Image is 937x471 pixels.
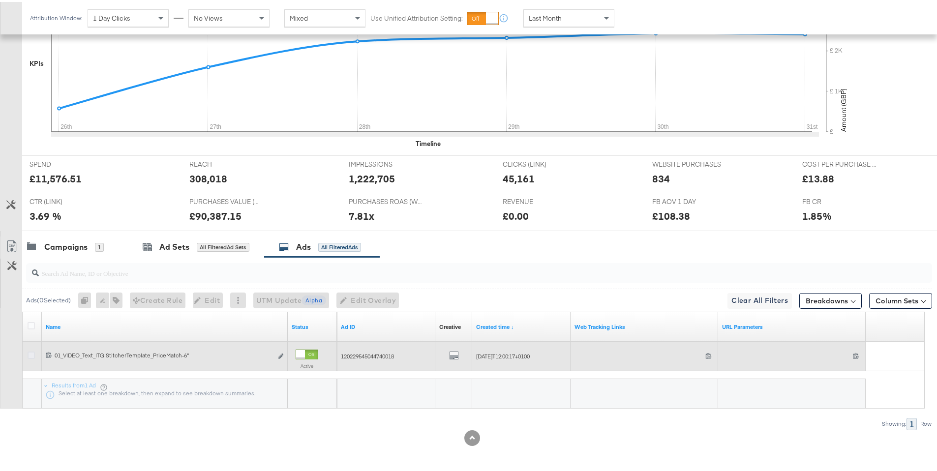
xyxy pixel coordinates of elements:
[39,258,849,277] input: Search Ad Name, ID or Objective
[189,207,242,221] div: £90,387.15
[318,241,361,250] div: All Filtered Ads
[839,87,848,130] text: Amount (GBP)
[296,361,318,367] label: Active
[802,195,876,205] span: FB CR
[503,195,576,205] span: REVENUE
[920,418,932,425] div: Row
[30,195,103,205] span: CTR (LINK)
[194,12,223,21] span: No Views
[727,291,792,307] button: Clear All Filters
[476,321,567,329] a: Shows the created time for the Ad.
[26,294,71,303] div: Ads ( 0 Selected)
[574,321,714,329] a: Shows the configured Web Tracking Links for your ad
[476,351,530,358] span: [DATE]T12:00:17+0100
[731,293,788,305] span: Clear All Filters
[416,137,441,147] div: Timeline
[802,170,834,184] div: £13.88
[869,291,932,307] button: Column Sets
[93,12,130,21] span: 1 Day Clicks
[30,13,83,20] div: Attribution Window:
[46,321,284,329] a: Ad Name.
[349,158,423,167] span: IMPRESSIONS
[439,321,461,329] div: Creative
[159,239,189,251] div: Ad Sets
[370,12,463,21] label: Use Unified Attribution Setting:
[55,350,272,357] div: 01_VIDEO_Text_ITG|StitcherTemplate_PriceMatch-6"
[290,12,308,21] span: Mixed
[503,170,535,184] div: 45,161
[503,207,529,221] div: £0.00
[652,207,690,221] div: £108.38
[30,207,61,221] div: 3.69 %
[799,291,862,307] button: Breakdowns
[292,321,333,329] a: Shows the current state of your Ad.
[95,241,104,250] div: 1
[503,158,576,167] span: CLICKS (LINK)
[722,321,862,329] a: Shows the configured URL Parameters for your ad
[189,158,263,167] span: REACH
[652,195,726,205] span: FB AOV 1 DAY
[341,321,431,329] a: Your Ad ID.
[652,158,726,167] span: WEBSITE PURCHASES
[44,239,88,251] div: Campaigns
[296,239,311,251] div: Ads
[189,170,227,184] div: 308,018
[30,57,44,66] div: KPIs
[907,416,917,428] div: 1
[881,418,907,425] div: Showing:
[349,195,423,205] span: PURCHASES ROAS (WEBSITE EVENTS)
[802,158,876,167] span: COST PER PURCHASE (WEBSITE EVENTS)
[78,291,96,306] div: 0
[30,170,82,184] div: £11,576.51
[341,351,394,358] span: 120229545044740018
[529,12,562,21] span: Last Month
[349,170,395,184] div: 1,222,705
[652,170,670,184] div: 834
[349,207,374,221] div: 7.81x
[189,195,263,205] span: PURCHASES VALUE (WEBSITE EVENTS)
[30,158,103,167] span: SPEND
[439,321,461,329] a: Shows the creative associated with your ad.
[197,241,249,250] div: All Filtered Ad Sets
[802,207,832,221] div: 1.85%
